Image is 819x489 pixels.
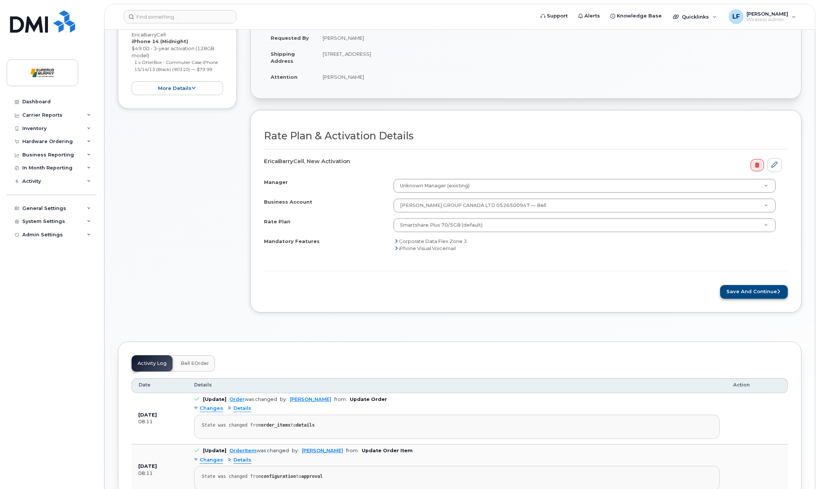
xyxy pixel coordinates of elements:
[138,463,157,469] b: [DATE]
[132,81,223,95] button: more details
[292,448,299,453] span: by:
[261,474,296,479] strong: configuration
[181,360,209,366] span: Bell eOrder
[139,382,151,388] span: Date
[229,448,257,453] a: OrderItem
[229,396,245,402] a: Order
[399,238,467,244] span: Corporate Data Flex Zone 3
[394,179,776,192] a: Unknown Manager (existing)
[264,198,312,205] label: Business Account
[394,218,776,232] a: Smartshare Plus 70/5GB (default)
[233,457,251,464] span: Details
[720,285,788,299] button: Save and Continue
[723,9,801,24] div: LJ Feller
[584,12,600,20] span: Alerts
[261,422,290,428] strong: order_items
[573,9,605,23] a: Alerts
[400,222,483,228] span: Smartshare Plus 70/5GB (default)
[747,17,788,23] span: Wireless Admin
[280,396,287,402] span: by:
[264,130,788,142] h2: Rate Plan & Activation Details
[399,245,456,251] span: iPhone Visual Voicemail
[396,202,546,209] span: [PERSON_NAME] GROUP CANADA LTD 0526500947 — Bell
[138,418,181,425] div: 08:11
[194,382,212,388] span: Details
[264,238,320,245] label: Mandatory Features
[271,51,295,64] strong: Shipping Address
[202,474,712,479] div: State was changed from to
[302,448,343,453] a: [PERSON_NAME]
[203,396,226,402] b: [Update]
[138,470,181,477] div: 08:11
[350,396,387,402] b: Update Order
[617,12,662,20] span: Knowledge Base
[229,448,289,453] div: was changed
[747,11,788,17] span: [PERSON_NAME]
[124,10,236,23] input: Find something...
[203,448,226,453] b: [Update]
[290,396,331,402] a: [PERSON_NAME]
[346,448,359,453] span: from:
[394,199,776,212] a: [PERSON_NAME] GROUP CANADA LTD 0526500947 — Bell
[605,9,667,23] a: Knowledge Base
[316,46,788,69] td: [STREET_ADDRESS]
[233,405,251,412] span: Details
[132,38,188,44] strong: iPhone 14 (Midnight)
[362,448,413,453] b: Update Order Item
[396,182,470,189] span: Unknown Manager (existing)
[202,422,712,428] div: State was changed from to
[264,158,782,165] h4: EricaBarryCell, New Activation
[271,74,297,80] strong: Attention
[132,24,223,95] div: EricaBarryCell $49.00 - 3-year activation (128GB model)
[229,396,277,402] div: was changed
[296,422,315,428] strong: details
[138,412,157,418] b: [DATE]
[200,405,223,412] span: Changes
[316,69,788,85] td: [PERSON_NAME]
[732,12,740,21] span: LF
[668,9,722,24] div: Quicklinks
[301,474,323,479] strong: approval
[134,59,218,72] small: 1 x OtterBox - Commuter Case iPhone 15/14/13 (Black) (90310) — $79.99
[547,12,568,20] span: Support
[726,378,788,393] th: Action
[316,30,788,46] td: [PERSON_NAME]
[264,218,290,225] label: Rate Plan
[682,14,709,20] span: Quicklinks
[271,35,309,41] strong: Requested By
[535,9,573,23] a: Support
[334,396,347,402] span: from:
[200,457,223,464] span: Changes
[264,179,288,186] label: Manager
